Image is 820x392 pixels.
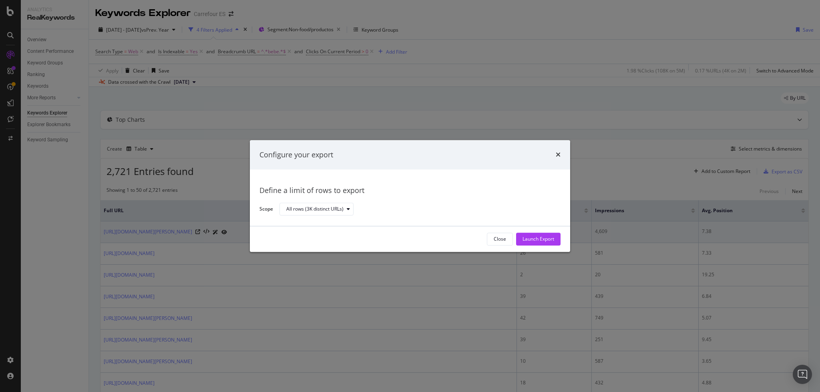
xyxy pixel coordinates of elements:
[250,140,570,252] div: modal
[793,365,812,384] div: Open Intercom Messenger
[523,236,554,243] div: Launch Export
[259,150,333,160] div: Configure your export
[494,236,506,243] div: Close
[516,233,561,245] button: Launch Export
[279,203,354,216] button: All rows (3K distinct URLs)
[286,207,344,212] div: All rows (3K distinct URLs)
[487,233,513,245] button: Close
[259,186,561,196] div: Define a limit of rows to export
[259,205,273,214] label: Scope
[556,150,561,160] div: times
